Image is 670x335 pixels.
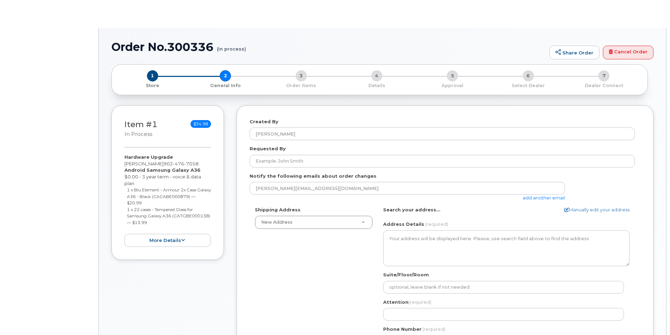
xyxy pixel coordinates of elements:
small: (in process) [217,41,246,52]
span: (required) [425,221,448,227]
a: add another email [523,195,565,201]
input: Example: John Smith [250,155,635,167]
label: Suite/Floor/Room [383,271,429,278]
label: Created By [250,118,278,125]
label: Address Details [383,221,424,228]
a: Cancel Order [603,46,653,60]
label: Shipping Address [255,206,301,213]
p: Store [120,83,185,89]
strong: Hardware Upgrade [124,154,173,160]
span: 7058 [184,161,199,166]
label: Notify the following emails about order changes [250,173,376,179]
label: Requested By [250,145,286,152]
span: 1 [147,70,158,81]
input: optional, leave blank if not needed [383,281,624,294]
a: Share Order [549,46,599,60]
span: (required) [408,299,431,305]
a: Manually edit your address [564,206,630,213]
span: $34.98 [191,120,211,128]
a: New Address [255,216,372,229]
button: more details [124,234,211,247]
div: [PERSON_NAME] $0.00 - 3 year term - voice & data plan [124,154,211,247]
h1: Order No.300336 [111,41,546,53]
span: New Address [261,219,292,225]
small: in process [124,131,152,137]
span: 476 [173,161,184,166]
strong: Android Samsung Galaxy A36 [124,167,200,173]
small: 1 x Blu Element - Armour 2x Case Galaxy A36 - Black (CACABE000879) — $20.99 [127,187,211,205]
label: Attention [383,299,431,306]
label: Phone Number [383,326,421,333]
span: (required) [423,326,445,332]
h3: Item #1 [124,120,157,138]
label: Search your address... [383,206,440,213]
a: 1 Store [117,81,187,89]
span: 902 [163,161,199,166]
small: 1 x 22 cases - Tempered Glass for Samsung Galaxy A36 (CATGBE000138) — $13.99 [127,207,210,225]
input: Example: john@appleseed.com [250,182,565,195]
